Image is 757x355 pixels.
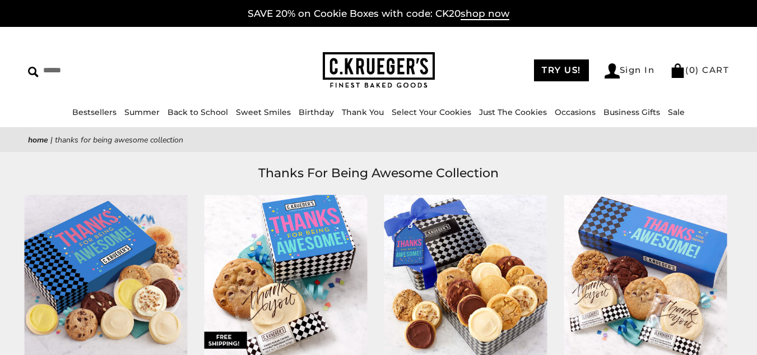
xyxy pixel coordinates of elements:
[28,62,191,79] input: Search
[236,107,291,117] a: Sweet Smiles
[28,67,39,77] img: Search
[670,63,685,78] img: Bag
[603,107,660,117] a: Business Gifts
[605,63,620,79] img: Account
[28,135,48,145] a: Home
[45,163,712,183] h1: Thanks For Being Awesome Collection
[605,63,655,79] a: Sign In
[72,107,117,117] a: Bestsellers
[323,52,435,89] img: C.KRUEGER'S
[299,107,334,117] a: Birthday
[50,135,53,145] span: |
[342,107,384,117] a: Thank You
[461,8,509,20] span: shop now
[689,64,696,75] span: 0
[28,133,729,146] nav: breadcrumbs
[168,107,228,117] a: Back to School
[668,107,685,117] a: Sale
[248,8,509,20] a: SAVE 20% on Cookie Boxes with code: CK20shop now
[670,64,729,75] a: (0) CART
[534,59,589,81] a: TRY US!
[124,107,160,117] a: Summer
[555,107,596,117] a: Occasions
[55,135,183,145] span: Thanks For Being Awesome Collection
[479,107,547,117] a: Just The Cookies
[392,107,471,117] a: Select Your Cookies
